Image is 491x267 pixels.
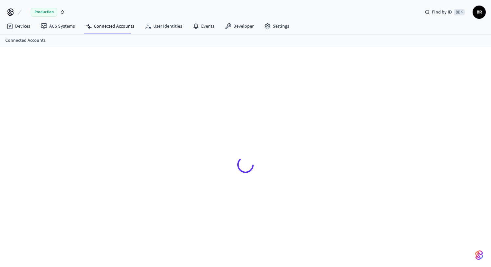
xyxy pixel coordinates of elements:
[259,20,294,32] a: Settings
[35,20,80,32] a: ACS Systems
[454,9,465,15] span: ⌘ K
[473,6,486,19] button: BR
[187,20,220,32] a: Events
[220,20,259,32] a: Developer
[80,20,139,32] a: Connected Accounts
[5,37,46,44] a: Connected Accounts
[473,6,485,18] span: BR
[31,8,57,16] span: Production
[475,250,483,260] img: SeamLogoGradient.69752ec5.svg
[419,6,470,18] div: Find by ID⌘ K
[139,20,187,32] a: User Identities
[432,9,452,15] span: Find by ID
[1,20,35,32] a: Devices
